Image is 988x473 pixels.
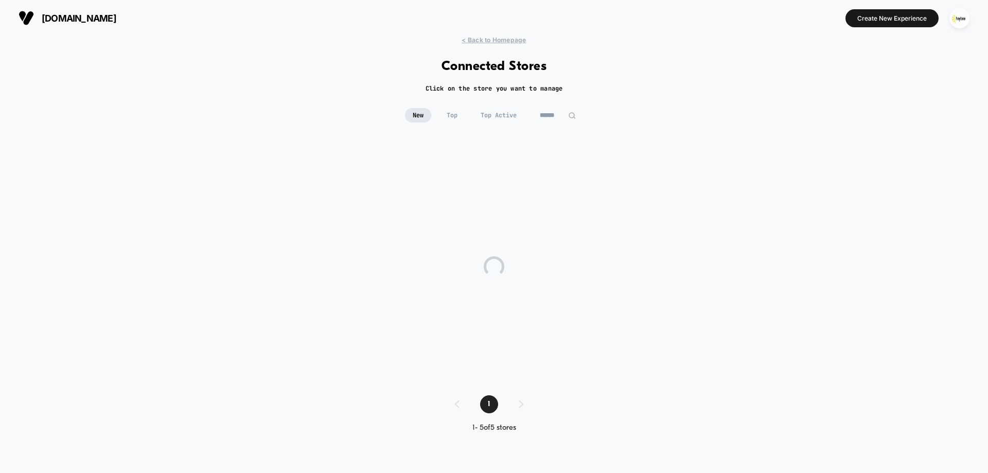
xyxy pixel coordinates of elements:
[19,10,34,26] img: Visually logo
[15,10,119,26] button: [DOMAIN_NAME]
[439,108,465,122] span: Top
[405,108,431,122] span: New
[949,8,969,28] img: ppic
[442,59,547,74] h1: Connected Stores
[946,8,973,29] button: ppic
[568,112,576,119] img: edit
[42,13,116,24] span: [DOMAIN_NAME]
[462,36,526,44] span: < Back to Homepage
[426,84,563,93] h2: Click on the store you want to manage
[473,108,524,122] span: Top Active
[845,9,939,27] button: Create New Experience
